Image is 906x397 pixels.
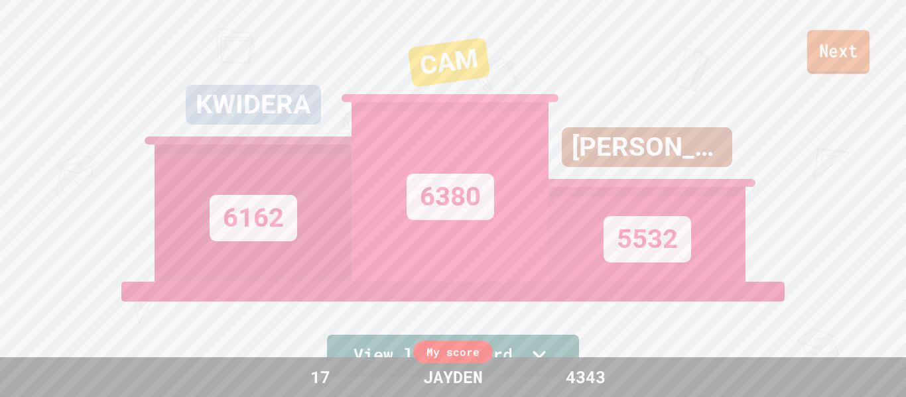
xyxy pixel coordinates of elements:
div: 6380 [407,174,494,220]
div: 5532 [604,216,691,262]
div: CAM [407,37,490,87]
div: 4343 [536,365,635,390]
div: 6162 [210,195,297,241]
div: KWIDERA [186,85,321,125]
div: My score [413,341,493,363]
a: Next [807,30,870,74]
div: [PERSON_NAME] [562,127,732,167]
div: 17 [271,365,370,390]
div: JAYDEN [410,365,496,390]
a: View leaderboard [327,335,579,377]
